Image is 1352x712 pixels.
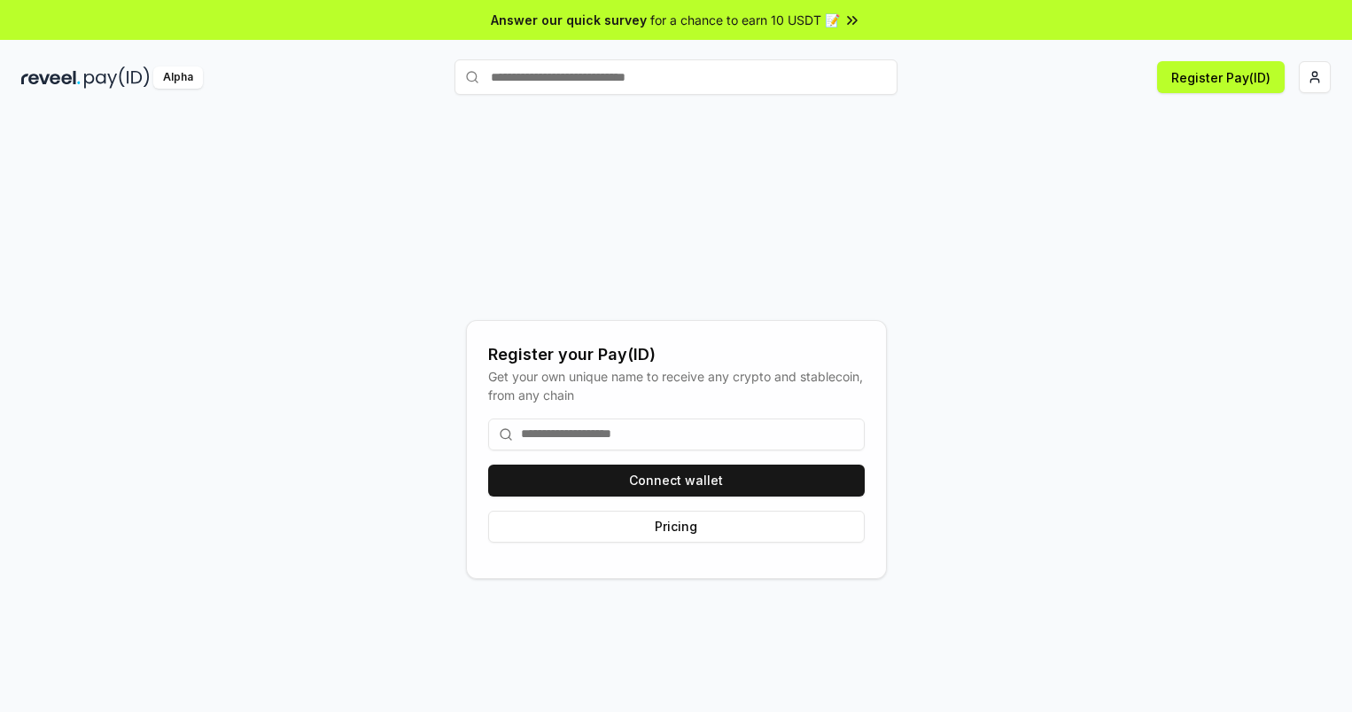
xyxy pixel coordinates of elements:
button: Pricing [488,511,865,543]
span: Answer our quick survey [491,11,647,29]
button: Register Pay(ID) [1157,61,1285,93]
button: Connect wallet [488,465,865,497]
div: Register your Pay(ID) [488,342,865,367]
span: for a chance to earn 10 USDT 📝 [650,11,840,29]
div: Get your own unique name to receive any crypto and stablecoin, from any chain [488,367,865,404]
div: Alpha [153,67,203,89]
img: reveel_dark [21,67,81,89]
img: pay_id [84,67,150,89]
